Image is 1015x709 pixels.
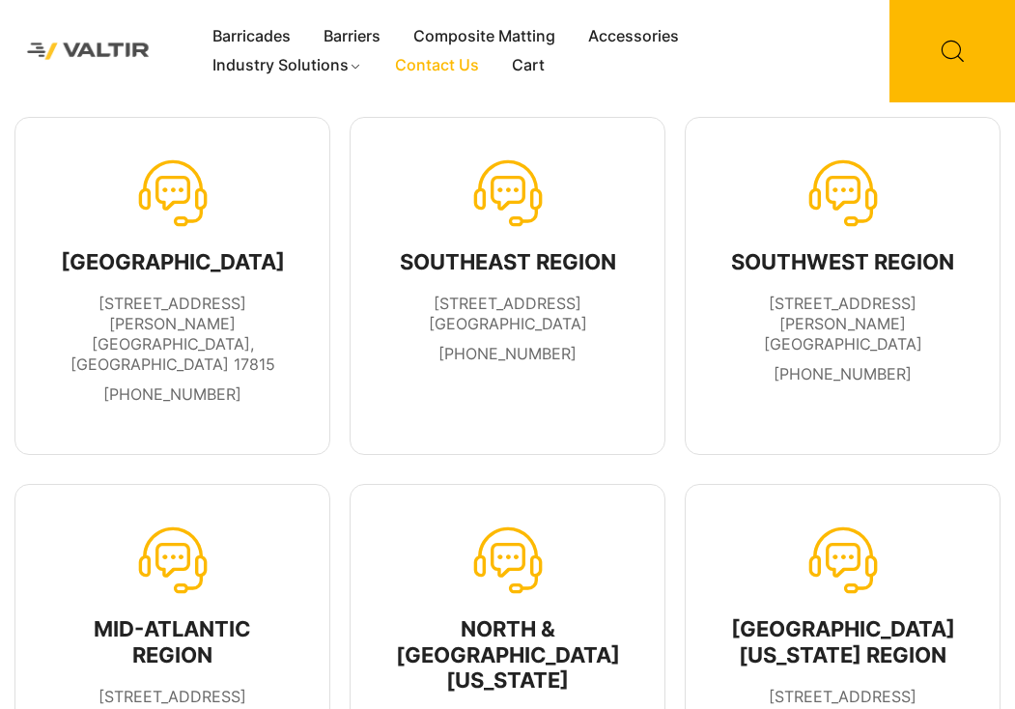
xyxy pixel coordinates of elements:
a: Industry Solutions [196,51,379,80]
a: [PHONE_NUMBER] [103,384,241,404]
a: Accessories [572,22,695,51]
a: Composite Matting [397,22,572,51]
span: [STREET_ADDRESS][PERSON_NAME] [GEOGRAPHIC_DATA] [764,294,922,354]
a: [PHONE_NUMBER] [774,364,912,383]
a: Contact Us [379,51,495,80]
span: [STREET_ADDRESS][PERSON_NAME] [GEOGRAPHIC_DATA], [GEOGRAPHIC_DATA] 17815 [70,294,275,373]
div: SOUTHWEST REGION [726,249,959,274]
div: [GEOGRAPHIC_DATA][US_STATE] REGION [726,616,959,667]
div: NORTH & [GEOGRAPHIC_DATA][US_STATE] [391,616,624,693]
div: [GEOGRAPHIC_DATA] [56,249,289,274]
img: Valtir Rentals [14,30,162,71]
a: Cart [495,51,561,80]
div: SOUTHEAST REGION [400,249,616,274]
div: MID-ATLANTIC REGION [56,616,289,667]
a: Barricades [196,22,307,51]
a: [PHONE_NUMBER] [438,344,577,363]
span: [STREET_ADDRESS] [GEOGRAPHIC_DATA] [429,294,587,333]
a: Barriers [307,22,397,51]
